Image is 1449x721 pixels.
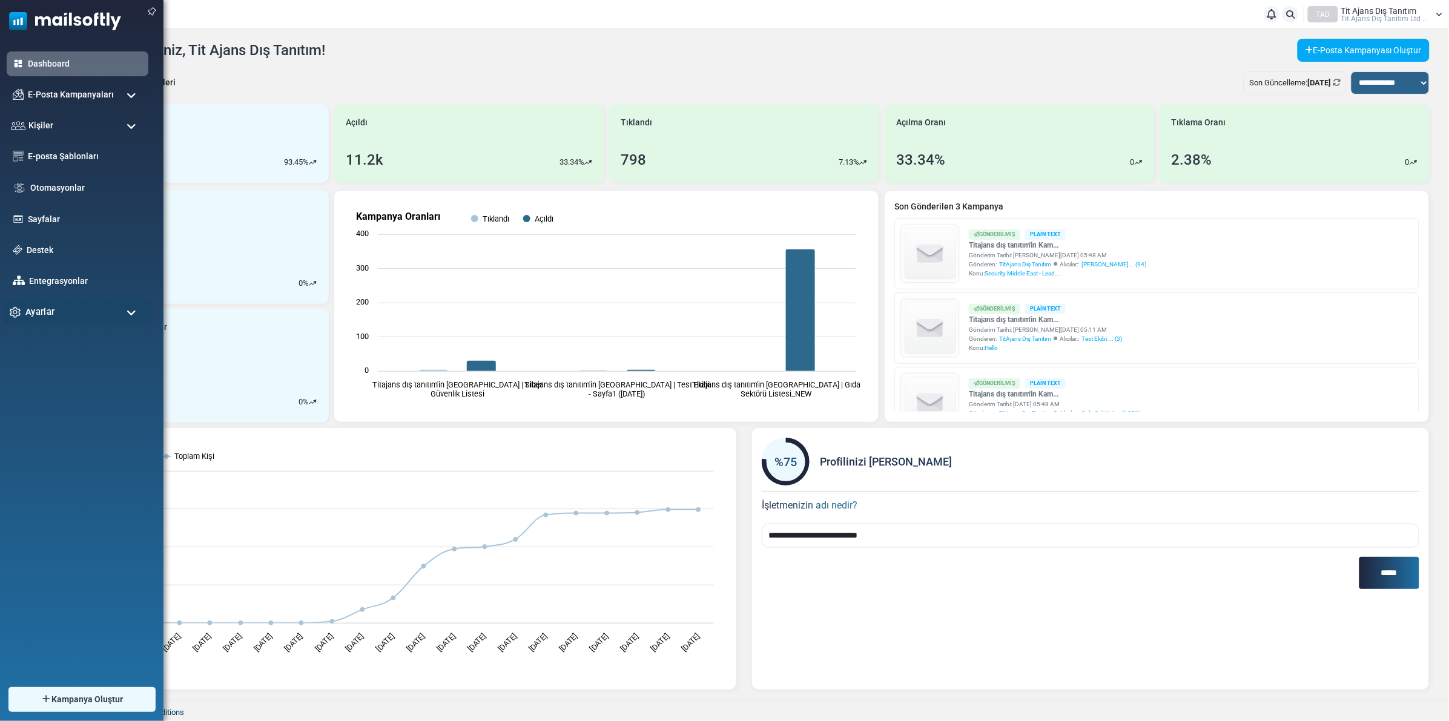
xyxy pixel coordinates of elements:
text: [DATE] [558,631,579,653]
p: 7.13% [839,156,859,168]
div: Profilinizi [PERSON_NAME] [762,438,1419,486]
text: [DATE] [405,631,427,653]
img: settings-icon.svg [10,306,21,318]
text: [DATE] [252,631,274,653]
img: workflow.svg [13,181,26,195]
text: [DATE] [344,631,366,653]
div: Konu: [969,343,1122,352]
img: landing_pages.svg [13,214,24,225]
a: Gıda Sektörü... (1359) [1081,409,1140,418]
b: [DATE] [1307,78,1331,87]
a: Dashboard [28,58,142,70]
svg: Kampanya Oranları [344,200,868,412]
text: 300 [356,263,369,272]
div: % [299,396,317,408]
a: Son Gönderilen 3 Kampanya [894,200,1419,213]
img: contacts-icon.svg [11,121,25,130]
div: Gönderilmiş [969,378,1020,389]
div: Gönderim Tarihi: [PERSON_NAME][DATE] 05:11 AM [969,325,1122,334]
div: Gönderen: Alıcılar:: [969,409,1140,418]
svg: Toplam Kişi [69,438,726,680]
p: 0 [299,277,303,289]
a: Otomasyonlar [30,182,142,194]
text: 400 [356,229,369,238]
div: Gönderen: Alıcılar:: [969,260,1146,269]
text: [DATE] [283,631,305,653]
div: %75 [762,453,810,471]
a: E-Posta Kampanyası Oluştur [1298,39,1430,62]
text: [DATE] [466,631,488,653]
div: TAD [1308,6,1338,22]
span: Tit Ajans Dış Tanıtım [1341,7,1417,15]
text: [DATE] [313,631,335,653]
text: [DATE] [374,631,396,653]
text: 0 [365,366,369,375]
text: [DATE] [588,631,610,653]
a: TAD Tit Ajans Dış Tanıtım Ti̇t Ajans Diş Tanitim Ltd ... [1308,6,1443,22]
text: Titajans dış tanıtım'in [GEOGRAPHIC_DATA] | Siber Güvenlik Listesi [373,380,544,398]
h4: Tekrar hoş geldiniz, Tit Ajans Dış Tanıtım! [59,42,325,59]
span: Ayarlar [25,305,54,318]
a: Titajans dış tanıtım'in Kam... [969,389,1140,400]
text: [DATE] [191,631,213,653]
span: TitAjans Dış Tanıtım [999,409,1051,418]
div: 33.34% [896,149,945,171]
div: 798 [621,149,647,171]
div: Gönderim Tarihi: [DATE] 05:48 AM [969,400,1140,409]
div: 2.38% [1172,149,1212,171]
div: Gönderen: Alıcılar:: [969,334,1122,343]
span: Tıklandı [621,116,653,129]
text: Toplam Kişi [174,452,214,461]
a: Yeni Kişiler 59616 0% [59,190,329,304]
a: Entegrasyonlar [29,275,142,288]
text: [DATE] [527,631,549,653]
div: Gönderilmiş [969,304,1020,314]
p: 33.34% [559,156,584,168]
text: 200 [356,297,369,306]
label: İşletmenizin adı nedir? [762,492,857,513]
text: [DATE] [680,631,702,653]
text: [DATE] [222,631,243,653]
div: 11.2k [346,149,383,171]
div: Konu: [969,269,1146,278]
div: Gönderim Tarihi: [PERSON_NAME][DATE] 05:48 AM [969,251,1146,260]
a: [PERSON_NAME]... (94) [1081,260,1146,269]
span: E-Posta Kampanyaları [28,88,114,101]
text: Titajans dış tanıtım'in [GEOGRAPHIC_DATA] | Gıda Sektörü Listesi_NEW [693,380,861,398]
a: Test Ekibi ... (3) [1081,334,1122,343]
p: 93.45% [284,156,309,168]
text: [DATE] [619,631,641,653]
div: % [299,277,317,289]
a: Titajans dış tanıtım'in Kam... [969,314,1122,325]
span: TitAjans Dış Tanıtım [999,260,1051,269]
a: Destek [27,244,142,257]
a: Titajans dış tanıtım'in Kam... [969,240,1146,251]
span: Security Middle East - Lead... [985,270,1060,277]
span: Ti̇t Ajans Diş Tanitim Ltd ... [1341,15,1428,22]
div: Plain Text [1025,229,1066,240]
text: Titajans dış tanıtım'in [GEOGRAPHIC_DATA] | Test Ekibi - Sayfa1 ([DATE]) [524,380,710,398]
text: Tıklandı [483,214,509,223]
div: Gönderilmiş [969,229,1020,240]
div: Son Güncelleme: [1244,71,1346,94]
p: 0 [299,396,303,408]
span: Kişiler [28,119,53,132]
span: Kampanya Oluştur [51,693,123,706]
div: Plain Text [1025,304,1066,314]
a: Refresh Stats [1333,78,1341,87]
span: Tıklama Oranı [1172,116,1226,129]
a: Sayfalar [28,213,142,226]
a: E-posta Şablonları [28,150,142,163]
img: email-templates-icon.svg [13,151,24,162]
p: 0 [1405,156,1410,168]
text: [DATE] [435,631,457,653]
text: Açıldı [535,214,553,223]
span: Açılma Oranı [896,116,946,129]
p: 0 [1130,156,1135,168]
text: [DATE] [160,631,182,653]
span: Açıldı [346,116,368,129]
span: TitAjans Dış Tanıtım [999,334,1051,343]
img: dashboard-icon-active.svg [13,58,24,69]
text: [DATE] [497,631,518,653]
